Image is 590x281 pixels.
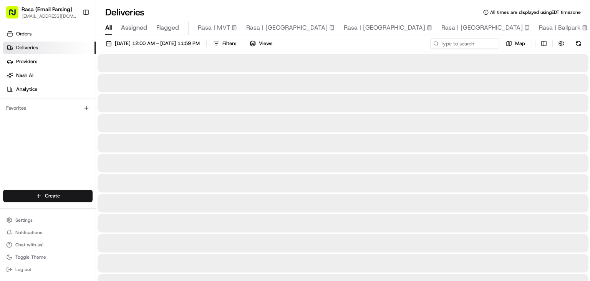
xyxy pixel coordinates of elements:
span: Chat with us! [15,242,43,248]
span: Map [515,40,525,47]
button: Chat with us! [3,239,93,250]
button: Map [502,38,529,49]
span: Rasa | [GEOGRAPHIC_DATA] [441,23,523,32]
span: Rasa | MVT [198,23,230,32]
button: Rasa (Email Parsing) [22,5,72,13]
button: Views [246,38,276,49]
a: Nash AI [3,69,96,82]
span: Analytics [16,86,37,93]
button: Notifications [3,227,93,238]
span: All [105,23,112,32]
a: Analytics [3,83,96,95]
span: Rasa | Ballpark [539,23,580,32]
a: Orders [3,28,96,40]
button: Refresh [573,38,584,49]
span: Create [45,192,60,199]
span: Filters [222,40,236,47]
span: Deliveries [16,44,38,51]
a: Providers [3,55,96,68]
a: Deliveries [3,42,96,54]
span: [DATE] 12:00 AM - [DATE] 11:59 PM [115,40,200,47]
span: Orders [16,30,31,37]
button: Settings [3,215,93,226]
div: Favorites [3,102,93,114]
span: Rasa | [GEOGRAPHIC_DATA] [246,23,328,32]
span: Rasa | [GEOGRAPHIC_DATA] [344,23,425,32]
span: Assigned [121,23,147,32]
button: [DATE] 12:00 AM - [DATE] 11:59 PM [102,38,203,49]
button: Filters [210,38,240,49]
h1: Deliveries [105,6,144,18]
button: [EMAIL_ADDRESS][DOMAIN_NAME] [22,13,76,19]
span: Log out [15,266,31,273]
span: Flagged [156,23,179,32]
button: Create [3,190,93,202]
span: Toggle Theme [15,254,46,260]
span: Providers [16,58,37,65]
button: Log out [3,264,93,275]
span: Settings [15,217,33,223]
span: Nash AI [16,72,33,79]
button: Rasa (Email Parsing)[EMAIL_ADDRESS][DOMAIN_NAME] [3,3,80,22]
span: Views [259,40,272,47]
span: All times are displayed using EDT timezone [490,9,581,15]
span: Notifications [15,229,42,236]
input: Type to search [430,38,499,49]
button: Toggle Theme [3,252,93,263]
